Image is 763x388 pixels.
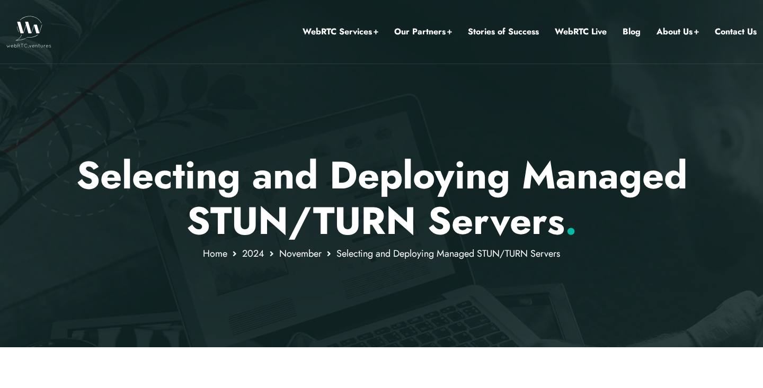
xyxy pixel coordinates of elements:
[72,152,692,244] p: Selecting and Deploying Managed STUN/TURN Servers
[394,25,452,39] a: Our Partners
[203,247,227,260] a: Home
[6,16,51,48] img: WebRTC.ventures
[303,25,378,39] a: WebRTC Services
[565,193,577,248] span: .
[279,247,322,260] a: November
[336,247,560,260] span: Selecting and Deploying Managed STUN/TURN Servers
[623,25,641,39] a: Blog
[468,25,539,39] a: Stories of Success
[715,25,757,39] a: Contact Us
[656,25,699,39] a: About Us
[242,247,264,260] a: 2024
[555,25,607,39] a: WebRTC Live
